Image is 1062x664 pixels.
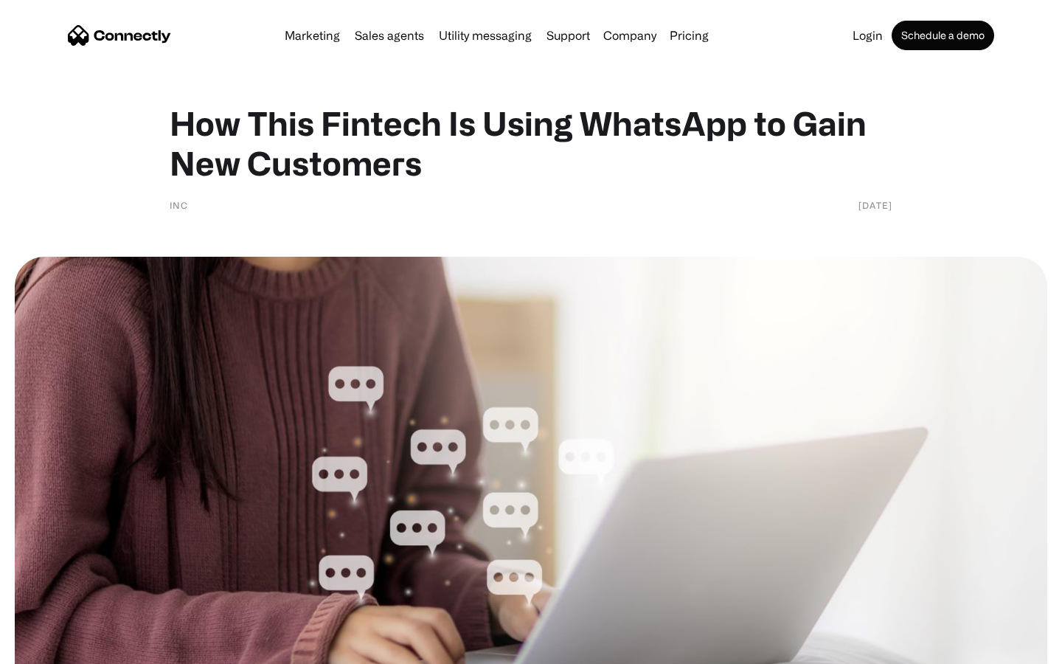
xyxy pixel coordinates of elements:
[541,30,596,41] a: Support
[349,30,430,41] a: Sales agents
[664,30,715,41] a: Pricing
[279,30,346,41] a: Marketing
[858,198,892,212] div: [DATE]
[433,30,538,41] a: Utility messaging
[892,21,994,50] a: Schedule a demo
[603,25,656,46] div: Company
[599,25,661,46] div: Company
[68,24,171,46] a: home
[29,638,88,659] ul: Language list
[847,30,889,41] a: Login
[170,198,188,212] div: INC
[170,103,892,183] h1: How This Fintech Is Using WhatsApp to Gain New Customers
[15,638,88,659] aside: Language selected: English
